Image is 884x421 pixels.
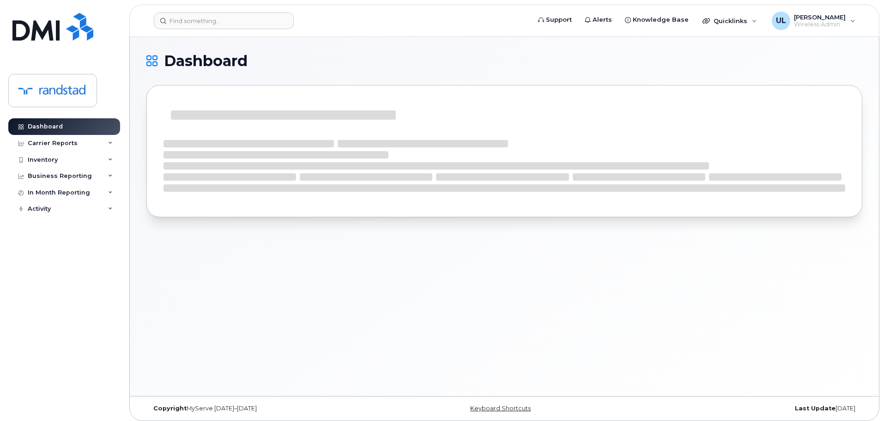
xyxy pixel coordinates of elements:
strong: Last Update [795,405,836,412]
div: MyServe [DATE]–[DATE] [146,405,385,412]
a: Keyboard Shortcuts [470,405,531,412]
strong: Copyright [153,405,187,412]
span: Dashboard [164,54,248,68]
div: [DATE] [624,405,862,412]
